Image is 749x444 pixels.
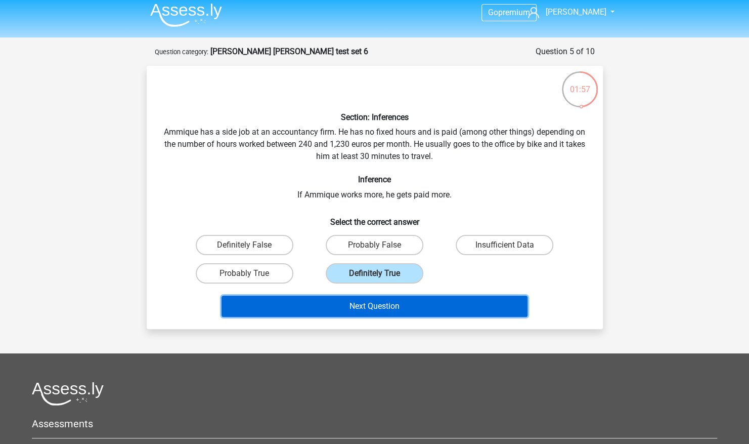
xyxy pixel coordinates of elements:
[482,6,536,19] a: Gopremium
[536,46,595,58] div: Question 5 of 10
[32,382,104,406] img: Assessly logo
[155,48,208,56] small: Question category:
[163,112,587,122] h6: Section: Inferences
[326,235,423,255] label: Probably False
[498,8,530,17] span: premium
[326,263,423,284] label: Definitely True
[456,235,553,255] label: Insufficient Data
[163,209,587,227] h6: Select the correct answer
[150,3,222,27] img: Assessly
[32,418,717,430] h5: Assessments
[488,8,498,17] span: Go
[524,6,607,18] a: [PERSON_NAME]
[151,74,599,321] div: Ammique has a side job at an accountancy firm. He has no fixed hours and is paid (among other thi...
[210,47,368,56] strong: [PERSON_NAME] [PERSON_NAME] test set 6
[163,175,587,184] h6: Inference
[196,263,293,284] label: Probably True
[561,70,599,96] div: 01:57
[545,7,606,17] span: [PERSON_NAME]
[222,296,527,317] button: Next Question
[196,235,293,255] label: Definitely False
